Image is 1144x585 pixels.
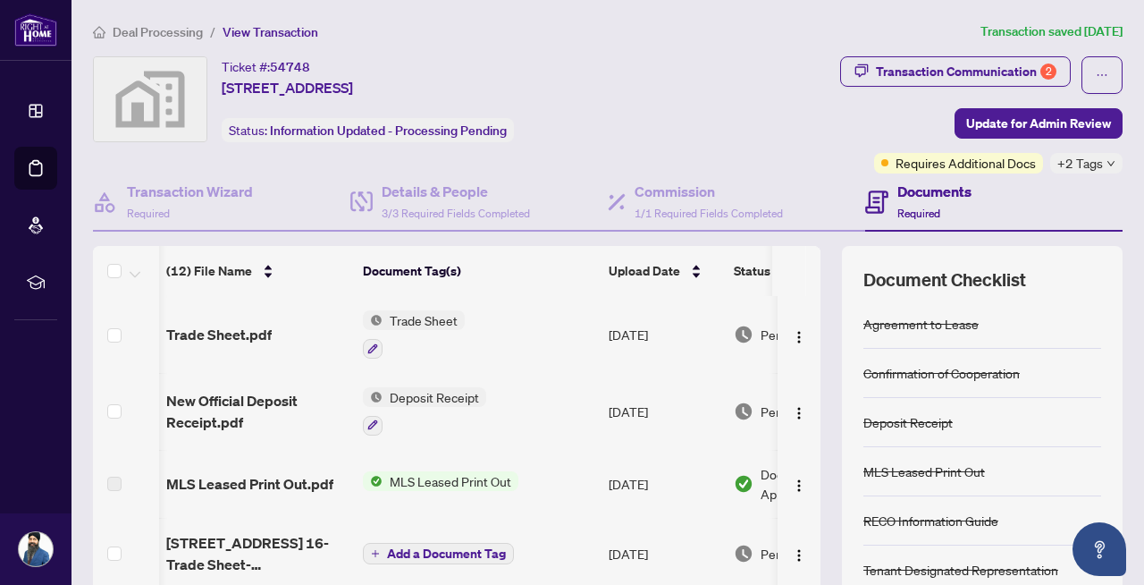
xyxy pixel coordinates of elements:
img: Document Status [734,325,753,344]
span: Pending Review [761,402,850,421]
span: Pending Review [761,544,850,564]
span: Trade Sheet [383,310,465,330]
button: Logo [785,320,813,349]
span: Trade Sheet.pdf [166,324,272,345]
img: Status Icon [363,387,383,407]
span: View Transaction [223,24,318,40]
img: svg%3e [94,57,206,141]
span: ellipsis [1096,69,1108,81]
button: Open asap [1072,522,1126,576]
div: 2 [1040,64,1056,80]
button: Update for Admin Review [955,108,1123,139]
span: Deposit Receipt [383,387,486,407]
img: Profile Icon [19,532,53,566]
img: logo [14,13,57,47]
span: Deal Processing [113,24,203,40]
img: Document Status [734,474,753,494]
span: MLS Leased Print Out.pdf [166,473,333,495]
img: Document Status [734,402,753,421]
span: down [1106,159,1115,168]
td: [DATE] [601,450,727,518]
span: Upload Date [609,261,680,281]
span: 3/3 Required Fields Completed [382,207,530,220]
span: (12) File Name [166,261,252,281]
img: Logo [792,330,806,344]
th: (12) File Name [159,246,356,296]
img: Logo [792,548,806,563]
div: MLS Leased Print Out [863,462,985,481]
img: Logo [792,406,806,420]
li: / [210,21,215,42]
span: plus [371,549,380,558]
span: Requires Additional Docs [896,153,1036,173]
span: [STREET_ADDRESS] 16-Trade Sheet-[PERSON_NAME] to Review.pdf [166,532,349,575]
span: Document Approved [761,464,871,504]
span: Pending Review [761,325,850,344]
div: RECO Information Guide [863,511,998,530]
span: Required [897,207,940,220]
img: Document Status [734,544,753,564]
div: Ticket #: [222,56,310,77]
div: Status: [222,118,514,142]
span: Document Checklist [863,267,1026,292]
button: Status IconMLS Leased Print Out [363,471,518,491]
h4: Documents [897,181,972,202]
button: Add a Document Tag [363,543,514,564]
article: Transaction saved [DATE] [980,21,1123,42]
td: [DATE] [601,373,727,450]
div: Deposit Receipt [863,412,953,432]
img: Status Icon [363,471,383,491]
button: Add a Document Tag [363,542,514,565]
div: Transaction Communication [876,57,1056,86]
td: [DATE] [601,296,727,373]
span: Status [734,261,770,281]
span: Required [127,207,170,220]
span: MLS Leased Print Out [383,471,518,491]
button: Logo [785,539,813,568]
h4: Details & People [382,181,530,202]
span: [STREET_ADDRESS] [222,77,353,98]
span: New Official Deposit Receipt.pdf [166,390,349,433]
div: Confirmation of Cooperation [863,363,1020,383]
span: Update for Admin Review [966,109,1111,138]
th: Document Tag(s) [356,246,601,296]
button: Logo [785,470,813,498]
span: +2 Tags [1057,153,1103,174]
th: Upload Date [601,246,727,296]
button: Status IconDeposit Receipt [363,387,486,436]
button: Transaction Communication2 [840,56,1071,87]
button: Logo [785,397,813,426]
img: Logo [792,479,806,493]
button: Status IconTrade Sheet [363,310,465,359]
th: Status [727,246,879,296]
span: home [93,26,105,38]
h4: Transaction Wizard [127,181,253,202]
span: 1/1 Required Fields Completed [635,207,783,220]
span: Add a Document Tag [387,547,506,560]
div: Agreement to Lease [863,314,979,334]
img: Status Icon [363,310,383,330]
h4: Commission [635,181,783,202]
span: Information Updated - Processing Pending [270,123,507,139]
span: 54748 [270,59,310,75]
